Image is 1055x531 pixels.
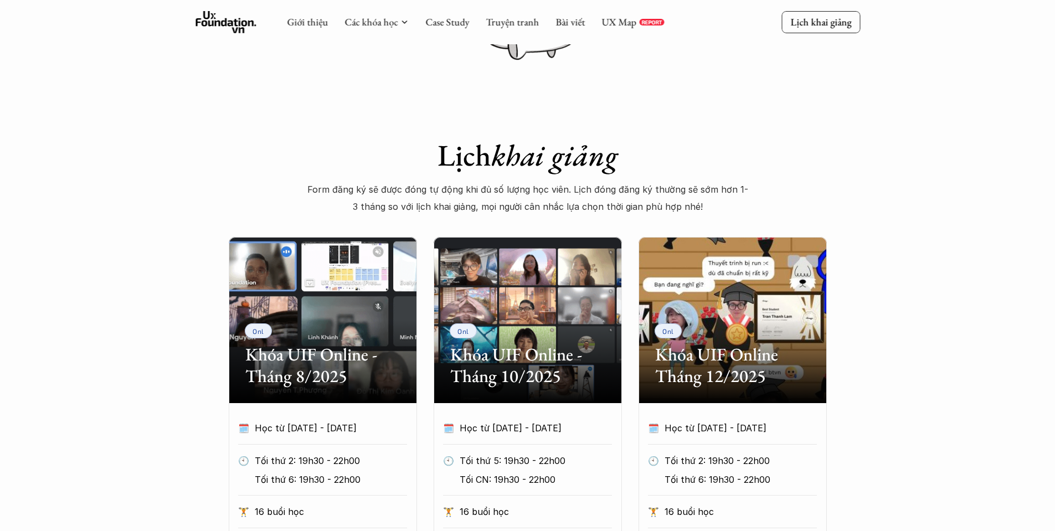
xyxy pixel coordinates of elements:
[460,452,612,469] p: Tối thứ 5: 19h30 - 22h00
[790,16,851,28] p: Lịch khai giảng
[287,16,328,28] a: Giới thiệu
[255,503,407,520] p: 16 buổi học
[450,344,605,386] h2: Khóa UIF Online - Tháng 10/2025
[486,16,539,28] a: Truyện tranh
[306,137,749,173] h1: Lịch
[457,327,469,335] p: Onl
[460,471,612,488] p: Tối CN: 19h30 - 22h00
[255,471,407,488] p: Tối thứ 6: 19h30 - 22h00
[255,452,407,469] p: Tối thứ 2: 19h30 - 22h00
[460,503,612,520] p: 16 buổi học
[648,503,659,520] p: 🏋️
[306,181,749,215] p: Form đăng ký sẽ được đóng tự động khi đủ số lượng học viên. Lịch đóng đăng ký thường sẽ sớm hơn 1...
[460,420,591,436] p: Học từ [DATE] - [DATE]
[238,503,249,520] p: 🏋️
[641,19,662,25] p: REPORT
[238,452,249,469] p: 🕙
[648,420,659,436] p: 🗓️
[781,11,860,33] a: Lịch khai giảng
[555,16,585,28] a: Bài viết
[245,344,400,386] h2: Khóa UIF Online - Tháng 8/2025
[344,16,398,28] a: Các khóa học
[665,471,817,488] p: Tối thứ 6: 19h30 - 22h00
[425,16,469,28] a: Case Study
[443,420,454,436] p: 🗓️
[648,452,659,469] p: 🕙
[639,19,664,25] a: REPORT
[665,420,796,436] p: Học từ [DATE] - [DATE]
[665,452,817,469] p: Tối thứ 2: 19h30 - 22h00
[255,420,387,436] p: Học từ [DATE] - [DATE]
[253,327,264,335] p: Onl
[238,420,249,436] p: 🗓️
[491,136,617,174] em: khai giảng
[662,327,674,335] p: Onl
[443,503,454,520] p: 🏋️
[443,452,454,469] p: 🕙
[601,16,636,28] a: UX Map
[665,503,817,520] p: 16 buổi học
[655,344,810,386] h2: Khóa UIF Online Tháng 12/2025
